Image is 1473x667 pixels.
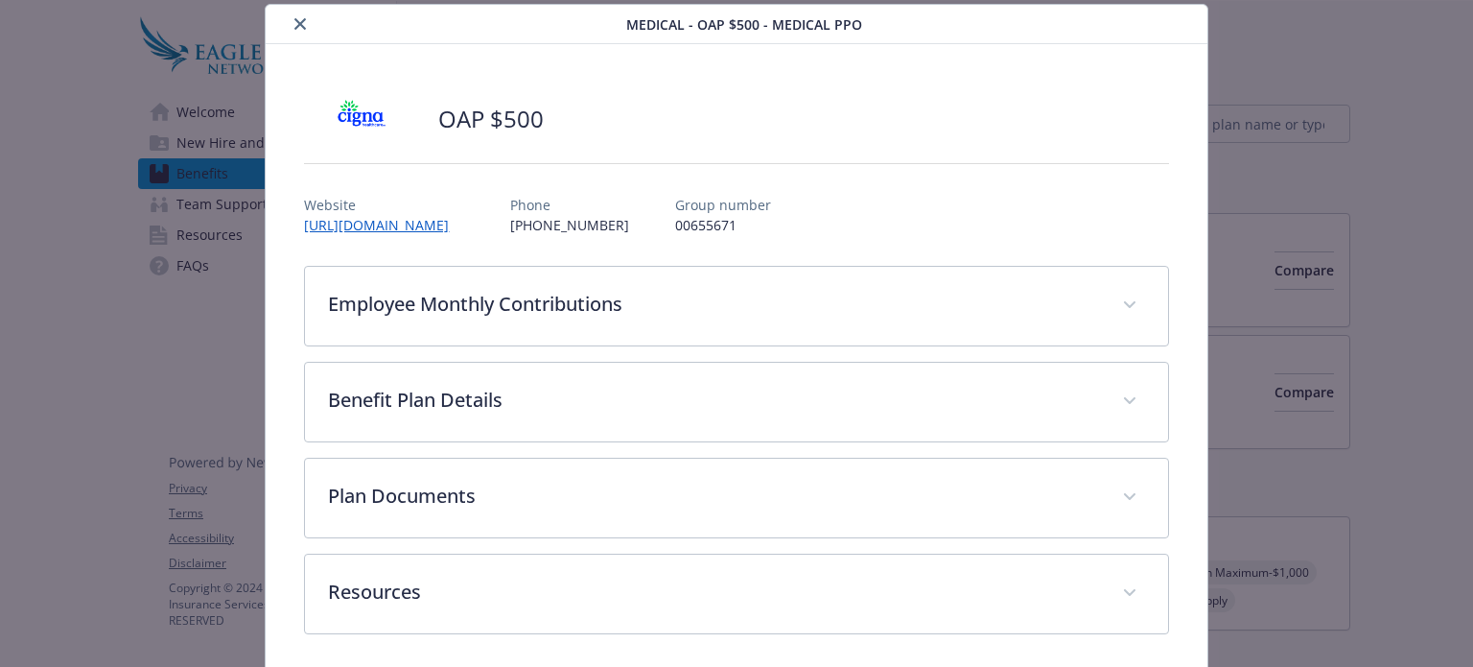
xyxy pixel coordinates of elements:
[328,386,1098,415] p: Benefit Plan Details
[626,14,862,35] span: Medical - OAP $500 - Medical PPO
[510,215,629,235] p: [PHONE_NUMBER]
[305,459,1167,537] div: Plan Documents
[289,12,312,36] button: close
[328,578,1098,607] p: Resources
[510,195,629,215] p: Phone
[675,215,771,235] p: 00655671
[675,195,771,215] p: Group number
[304,90,419,148] img: CIGNA
[328,290,1098,319] p: Employee Monthly Contributions
[305,363,1167,441] div: Benefit Plan Details
[304,195,464,215] p: Website
[305,555,1167,633] div: Resources
[305,267,1167,345] div: Employee Monthly Contributions
[304,216,464,234] a: [URL][DOMAIN_NAME]
[438,103,544,135] h2: OAP $500
[328,482,1098,511] p: Plan Documents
